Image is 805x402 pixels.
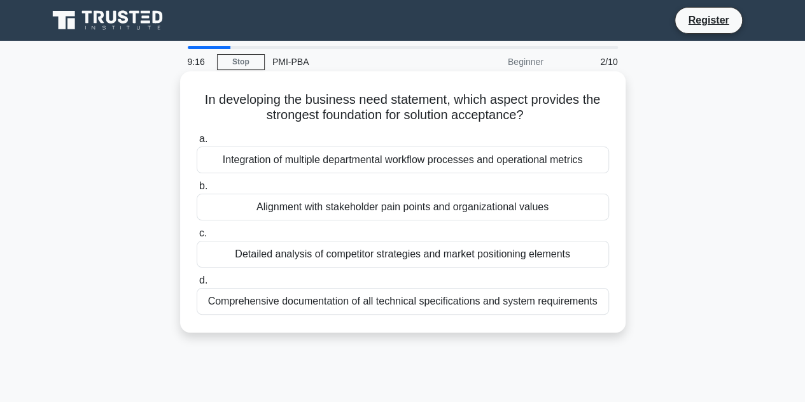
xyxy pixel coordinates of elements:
[440,49,551,75] div: Beginner
[217,54,265,70] a: Stop
[551,49,626,75] div: 2/10
[199,180,207,191] span: b.
[195,92,610,124] h5: In developing the business need statement, which aspect provides the strongest foundation for sol...
[199,227,207,238] span: c.
[680,12,736,28] a: Register
[199,133,207,144] span: a.
[197,288,609,315] div: Comprehensive documentation of all technical specifications and system requirements
[180,49,217,75] div: 9:16
[197,241,609,268] div: Detailed analysis of competitor strategies and market positioning elements
[265,49,440,75] div: PMI-PBA
[199,275,207,285] span: d.
[197,147,609,173] div: Integration of multiple departmental workflow processes and operational metrics
[197,194,609,220] div: Alignment with stakeholder pain points and organizational values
